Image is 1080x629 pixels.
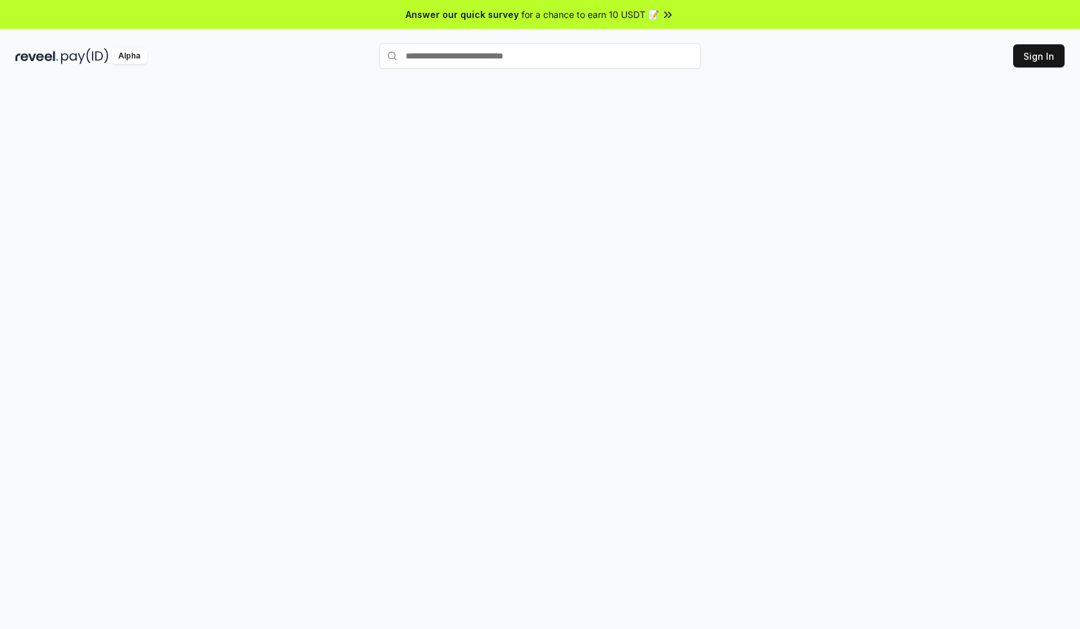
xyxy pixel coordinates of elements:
[111,48,147,64] div: Alpha
[15,48,59,64] img: reveel_dark
[1013,44,1065,67] button: Sign In
[61,48,109,64] img: pay_id
[406,8,519,21] span: Answer our quick survey
[521,8,659,21] span: for a chance to earn 10 USDT 📝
